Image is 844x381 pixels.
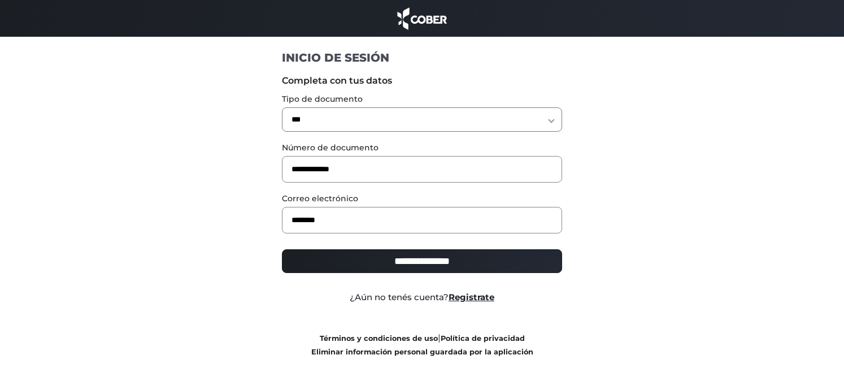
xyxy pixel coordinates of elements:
[282,50,563,65] h1: INICIO DE SESIÓN
[449,292,494,302] a: Registrate
[394,6,450,31] img: cober_marca.png
[441,334,525,343] a: Política de privacidad
[320,334,438,343] a: Términos y condiciones de uso
[282,93,563,105] label: Tipo de documento
[282,142,563,154] label: Número de documento
[311,348,533,356] a: Eliminar información personal guardada por la aplicación
[273,291,571,304] div: ¿Aún no tenés cuenta?
[282,74,563,88] label: Completa con tus datos
[273,331,571,358] div: |
[282,193,563,205] label: Correo electrónico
